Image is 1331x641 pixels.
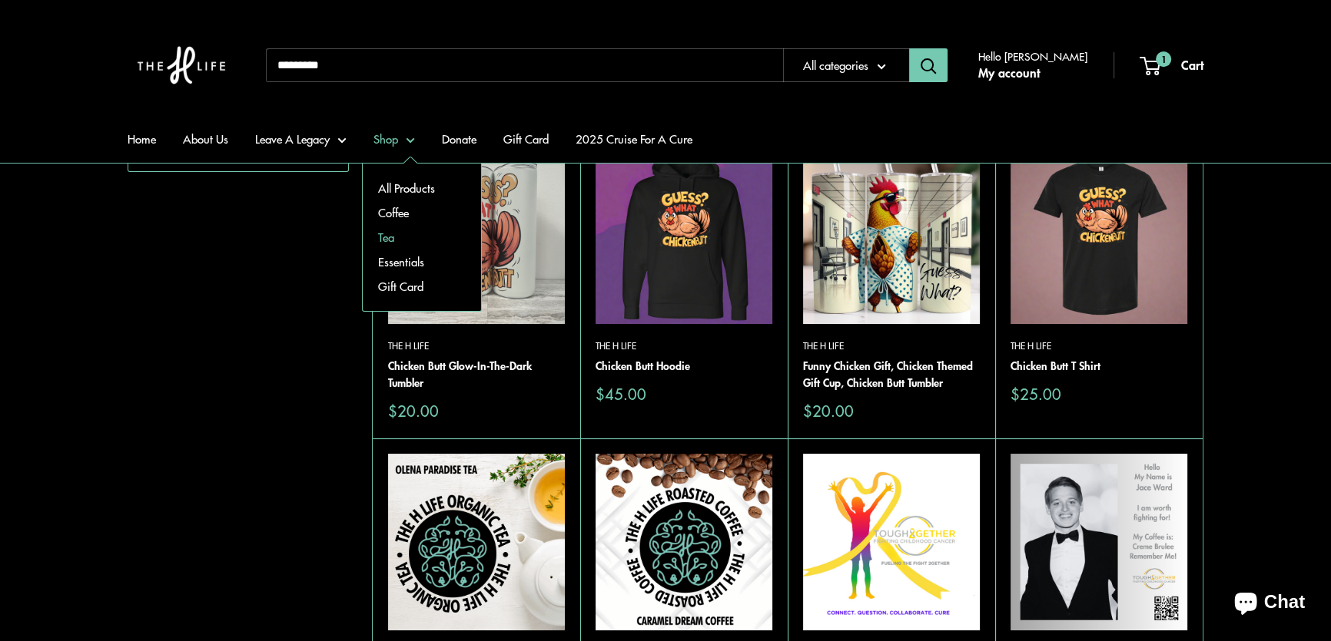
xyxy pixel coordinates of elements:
[128,128,156,150] a: Home
[266,48,783,82] input: Search...
[503,128,549,150] a: Gift Card
[363,200,481,225] a: Coffee
[442,128,476,150] a: Donate
[183,128,228,150] a: About Us
[803,147,980,324] img: Funny Chicken Gift, Chicken Themed Gift Cup, Chicken Butt Tumbler
[803,339,980,354] a: The H Life
[1220,579,1319,629] inbox-online-store-chat: Shopify online store chat
[596,358,772,375] a: Chicken Butt Hoodie
[978,61,1040,84] a: My account
[363,176,481,200] a: All Products
[1011,339,1187,354] a: The H Life
[1011,358,1187,375] a: Chicken Butt T Shirt
[255,128,347,150] a: Leave A Legacy
[128,15,235,115] img: The H Life
[909,48,948,82] button: Search
[388,403,439,418] span: $20.00
[1011,147,1187,324] img: Chicken Butt T Shirt
[388,358,565,391] a: Chicken Butt Glow-In-The-Dark Tumbler
[1011,386,1061,401] span: $25.00
[388,339,565,354] a: The H Life
[373,128,415,150] a: Shop
[1156,51,1171,67] span: 1
[1011,454,1187,630] a: Tough2Gether's Go Gray In May CelebrationTough2Gether's Go Gray In May Celebration
[596,339,772,354] a: The H Life
[803,403,854,418] span: $20.00
[596,147,772,324] img: Chicken Butt Hoodie
[363,249,481,274] a: Essentials
[596,454,772,630] img: On a white textured background there are coffee beans spilling from the top and The H Life brain ...
[576,128,692,150] a: 2025 Cruise For A Cure
[1011,454,1187,630] img: Tough2Gether's Go Gray In May Celebration
[1141,54,1203,77] a: 1 Cart
[1181,55,1203,74] span: Cart
[596,386,646,401] span: $45.00
[978,46,1087,66] span: Hello [PERSON_NAME]
[363,274,481,299] a: Gift Card
[803,358,980,391] a: Funny Chicken Gift, Chicken Themed Gift Cup, Chicken Butt Tumbler
[803,454,980,630] img: The Tough2Gether Family Coffee and Tea Club
[388,454,565,630] img: Olena Paradise Tea
[363,225,481,249] a: Tea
